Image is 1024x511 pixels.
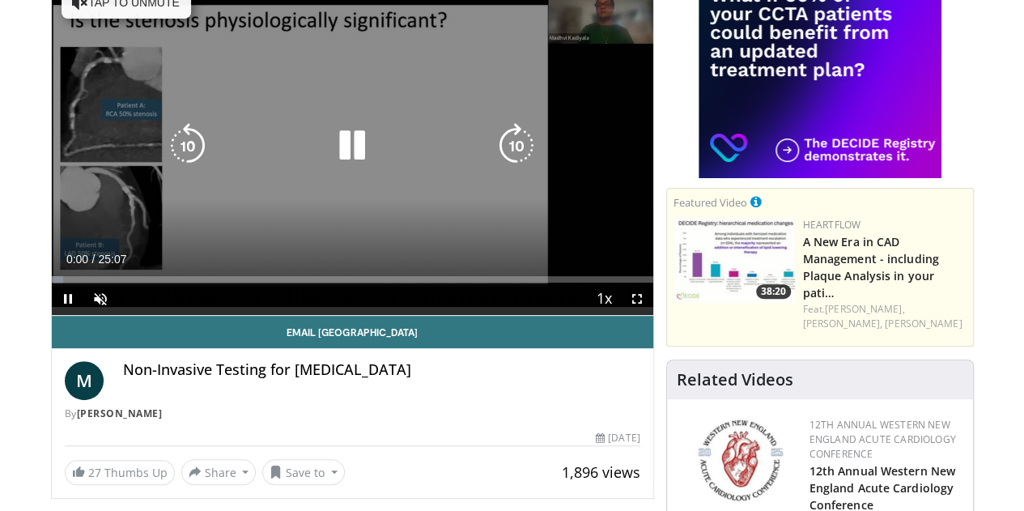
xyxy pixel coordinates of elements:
span: 27 [88,465,101,480]
a: A New Era in CAD Management - including Plaque Analysis in your pati… [803,234,939,300]
div: Feat. [803,302,967,331]
span: 38:20 [756,284,791,299]
a: 38:20 [673,218,795,303]
span: 25:07 [98,253,126,266]
button: Share [181,459,257,485]
a: 27 Thumbs Up [65,460,175,485]
a: [PERSON_NAME] [885,317,962,330]
button: Fullscreen [621,283,653,315]
a: Email [GEOGRAPHIC_DATA] [52,316,653,348]
a: M [65,361,104,400]
button: Unmute [84,283,117,315]
span: 1,896 views [562,462,640,482]
h4: Non-Invasive Testing for [MEDICAL_DATA] [123,361,640,379]
img: 738d0e2d-290f-4d89-8861-908fb8b721dc.150x105_q85_crop-smart_upscale.jpg [673,218,795,303]
button: Pause [52,283,84,315]
div: [DATE] [596,431,639,445]
button: Save to [262,459,345,485]
span: / [92,253,96,266]
a: Heartflow [803,218,861,232]
small: Featured Video [673,195,747,210]
span: 0:00 [66,253,88,266]
a: [PERSON_NAME], [825,302,904,316]
div: By [65,407,640,421]
div: Progress Bar [52,276,653,283]
h4: Related Videos [677,370,793,390]
a: [PERSON_NAME], [803,317,882,330]
img: 0954f259-7907-4053-a817-32a96463ecc8.png.150x105_q85_autocrop_double_scale_upscale_version-0.2.png [695,418,785,503]
a: 12th Annual Western New England Acute Cardiology Conference [809,418,956,461]
button: Playback Rate [588,283,621,315]
a: [PERSON_NAME] [77,407,163,420]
